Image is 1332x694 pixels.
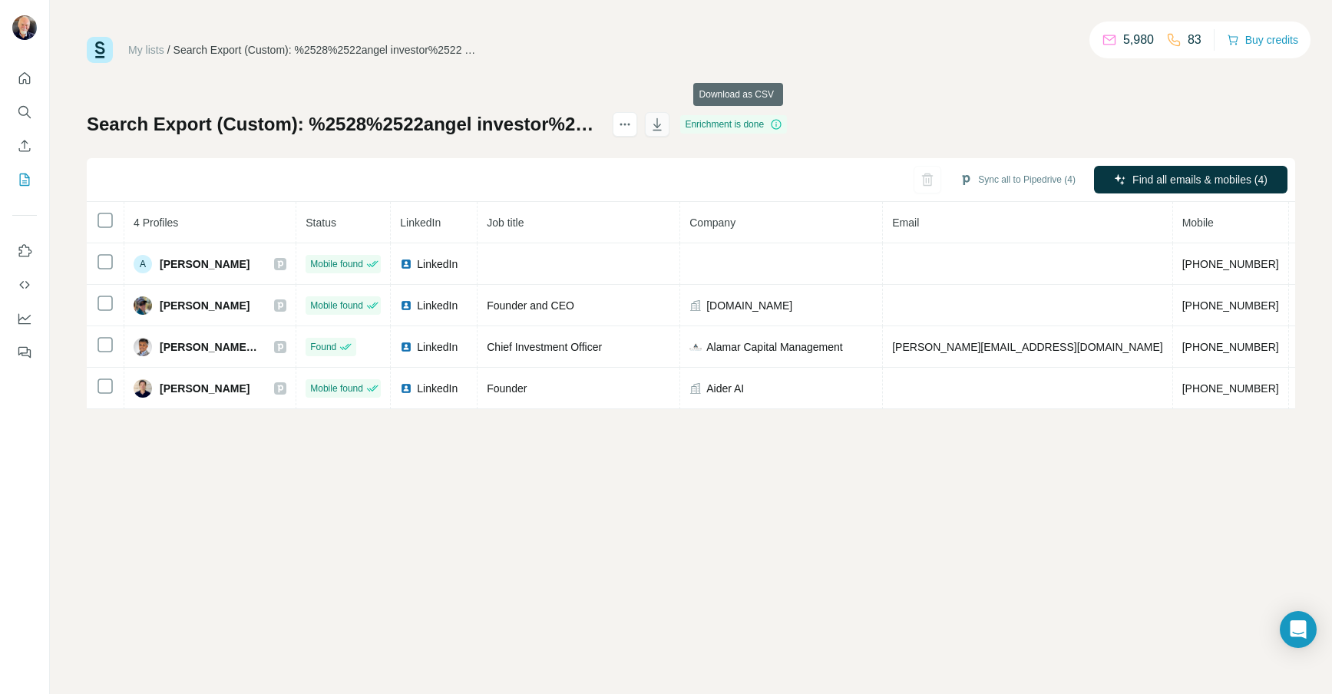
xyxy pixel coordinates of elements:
img: Avatar [134,296,152,315]
img: LinkedIn logo [400,382,412,395]
span: Email [892,216,919,229]
span: [PERSON_NAME] [160,256,250,272]
span: Alamar Capital Management [706,339,842,355]
span: [PHONE_NUMBER] [1182,341,1279,353]
div: Open Intercom Messenger [1280,611,1317,648]
button: Enrich CSV [12,132,37,160]
img: LinkedIn logo [400,341,412,353]
h1: Search Export (Custom): %2528%2522angel investor%2522 OR %2522seed investor%2522 OR %2522early st... [87,112,599,137]
button: Dashboard [12,305,37,332]
span: Founder and CEO [487,299,574,312]
button: actions [613,112,637,137]
img: Avatar [134,379,152,398]
li: / [167,42,170,58]
span: Mobile found [310,382,363,395]
button: Use Surfe on LinkedIn [12,237,37,265]
button: My lists [12,166,37,193]
p: 83 [1188,31,1201,49]
span: LinkedIn [417,298,458,313]
span: Found [310,340,336,354]
button: Feedback [12,339,37,366]
button: Search [12,98,37,126]
span: [PERSON_NAME] [160,298,250,313]
span: Company [689,216,735,229]
span: Mobile found [310,299,363,312]
span: [PERSON_NAME][EMAIL_ADDRESS][DOMAIN_NAME] [892,341,1162,353]
span: [DOMAIN_NAME] [706,298,792,313]
img: Avatar [134,338,152,356]
span: LinkedIn [417,381,458,396]
span: Find all emails & mobiles (4) [1132,172,1268,187]
button: Sync all to Pipedrive (4) [949,168,1086,191]
span: [PHONE_NUMBER] [1182,299,1279,312]
span: [PHONE_NUMBER] [1182,382,1279,395]
img: Surfe Logo [87,37,113,63]
span: LinkedIn [400,216,441,229]
span: Job title [487,216,524,229]
button: Buy credits [1227,29,1298,51]
img: LinkedIn logo [400,258,412,270]
div: Enrichment is done [680,115,787,134]
span: Chief Investment Officer [487,341,602,353]
span: Founder [487,382,527,395]
span: Aider AI [706,381,744,396]
a: My lists [128,44,164,56]
div: Search Export (Custom): %2528%2522angel investor%2522 OR %2522seed investor%2522 OR %2522early st... [174,42,481,58]
span: LinkedIn [417,339,458,355]
img: company-logo [689,341,702,353]
img: Avatar [12,15,37,40]
span: [PERSON_NAME] [160,381,250,396]
img: LinkedIn logo [400,299,412,312]
span: [PHONE_NUMBER] [1182,258,1279,270]
button: Find all emails & mobiles (4) [1094,166,1287,193]
span: [PERSON_NAME], CFA [160,339,259,355]
span: Mobile [1182,216,1214,229]
span: Status [306,216,336,229]
button: Quick start [12,64,37,92]
button: Use Surfe API [12,271,37,299]
p: 5,980 [1123,31,1154,49]
span: 4 Profiles [134,216,178,229]
span: Mobile found [310,257,363,271]
div: A [134,255,152,273]
span: LinkedIn [417,256,458,272]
